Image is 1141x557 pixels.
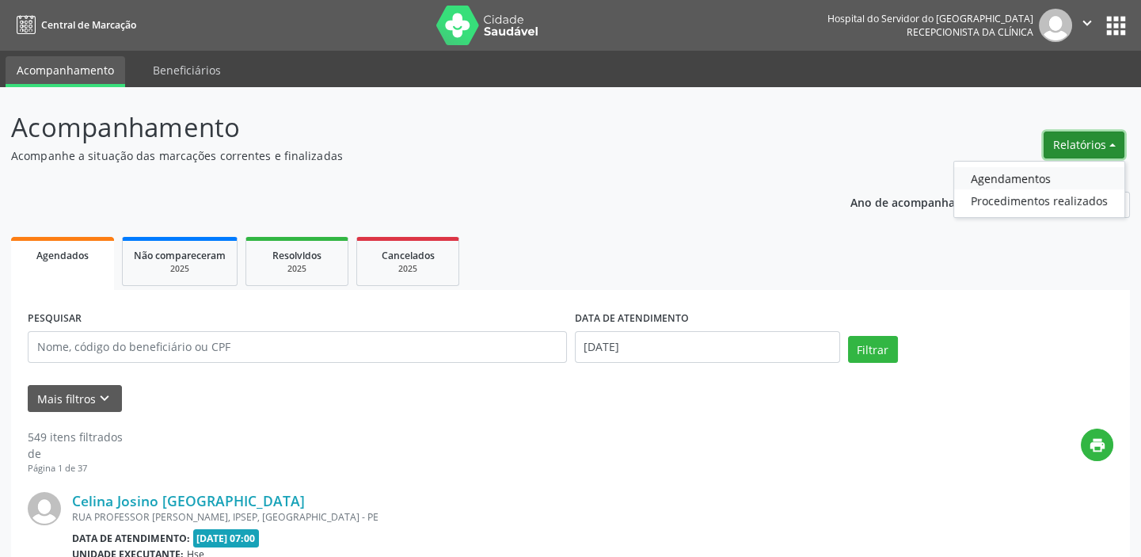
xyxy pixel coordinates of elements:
span: [DATE] 07:00 [193,529,260,547]
button: Relatórios [1044,132,1124,158]
button: Filtrar [848,336,898,363]
button:  [1072,9,1102,42]
i: keyboard_arrow_down [96,390,113,407]
i: print [1089,437,1106,454]
img: img [1039,9,1072,42]
span: Resolvidos [272,249,321,262]
span: Central de Marcação [41,18,136,32]
p: Acompanhamento [11,108,794,147]
div: 549 itens filtrados [28,429,123,445]
a: Celina Josino [GEOGRAPHIC_DATA] [72,492,305,509]
p: Acompanhe a situação das marcações correntes e finalizadas [11,147,794,164]
div: 2025 [368,263,447,275]
div: 2025 [257,263,337,275]
b: Data de atendimento: [72,532,190,545]
a: Beneficiários [142,56,232,84]
label: PESQUISAR [28,307,82,331]
div: 2025 [134,263,226,275]
span: Cancelados [382,249,435,262]
input: Nome, código do beneficiário ou CPF [28,331,567,363]
img: img [28,492,61,525]
a: Central de Marcação [11,12,136,38]
a: Agendamentos [954,167,1124,189]
div: RUA PROFESSOR [PERSON_NAME], IPSEP, [GEOGRAPHIC_DATA] - PE [72,510,876,524]
div: Hospital do Servidor do [GEOGRAPHIC_DATA] [827,12,1033,25]
p: Ano de acompanhamento [850,192,991,212]
button: Mais filtroskeyboard_arrow_down [28,385,122,413]
label: DATA DE ATENDIMENTO [575,307,689,331]
button: apps [1102,12,1130,40]
span: Agendados [36,249,89,262]
span: Não compareceram [134,249,226,262]
div: Página 1 de 37 [28,462,123,475]
ul: Relatórios [953,161,1125,218]
a: Acompanhamento [6,56,125,87]
span: Recepcionista da clínica [907,25,1033,39]
div: de [28,445,123,462]
a: Procedimentos realizados [954,189,1124,212]
button: print [1081,429,1113,461]
i:  [1078,14,1096,32]
input: Selecione um intervalo [575,331,840,363]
